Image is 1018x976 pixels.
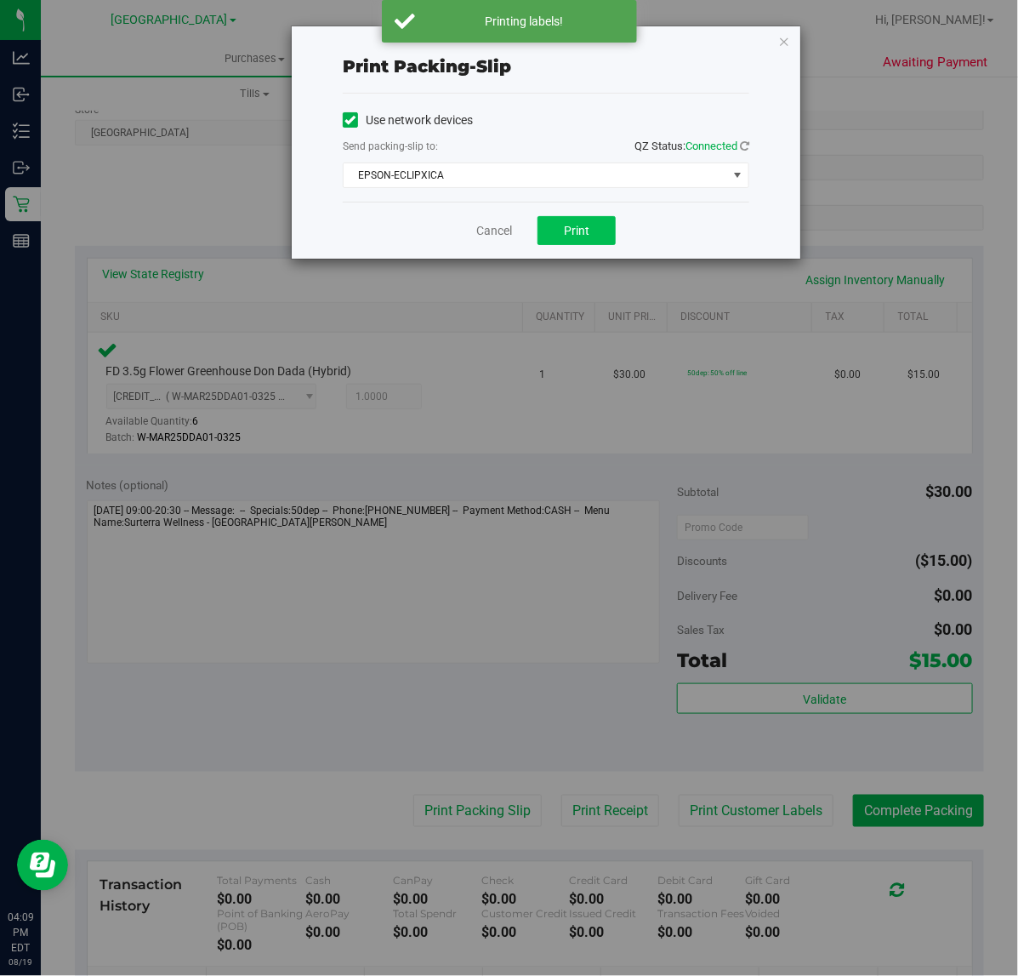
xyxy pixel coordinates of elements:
[343,56,511,77] span: Print packing-slip
[685,140,737,152] span: Connected
[476,222,512,240] a: Cancel
[564,224,589,237] span: Print
[343,111,473,129] label: Use network devices
[537,216,616,245] button: Print
[17,840,68,891] iframe: Resource center
[343,139,438,154] label: Send packing-slip to:
[634,140,749,152] span: QZ Status:
[344,163,727,187] span: EPSON-ECLIPXICA
[424,13,624,30] div: Printing labels!
[727,163,748,187] span: select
